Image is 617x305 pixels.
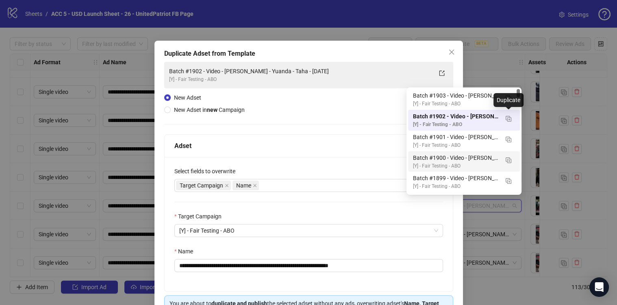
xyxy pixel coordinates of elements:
[445,46,458,59] button: Close
[413,153,499,162] div: Batch #1900 - Video - [PERSON_NAME] Hats - Yuanda - Tiktok Video - [DATE]
[207,107,217,113] strong: new
[413,162,499,170] div: [Y] - Fair Testing - ABO
[232,181,259,190] span: Name
[506,95,511,101] img: Duplicate
[176,181,231,190] span: Target Campaign
[506,137,511,142] img: Duplicate
[179,224,438,237] span: [Y] - Fair Testing - ABO
[174,107,245,113] span: New Adset in Campaign
[174,94,201,101] span: New Adset
[502,153,515,166] button: Duplicate
[413,142,499,149] div: [Y] - Fair Testing - ABO
[174,259,443,272] input: Name
[174,212,227,221] label: Target Campaign
[408,89,520,110] div: Batch #1903 - Video - Charlie Kirk Shirts - Yuanda - Taha - Sep 13
[408,151,520,172] div: Batch #1900 - Video - Charlie Kirk Hats - Yuanda - Tiktok Video - Sep 13
[502,174,515,187] button: Duplicate
[413,174,499,183] div: Batch #1899 - Video - [PERSON_NAME] & Sweatshirt - Yuanda - Tiktok Video - [DATE]
[506,116,511,122] img: Duplicate
[439,70,445,76] span: export
[174,167,241,176] label: Select fields to overwrite
[502,133,515,146] button: Duplicate
[413,121,499,129] div: [Y] - Fair Testing - ABO
[413,133,499,142] div: Batch #1901 - Video - [PERSON_NAME] - Yuanda - Taha - [DATE]
[413,91,499,100] div: Batch #1903 - Video - [PERSON_NAME] - Yuanda - Taha - [DATE]
[589,277,609,297] div: Open Intercom Messenger
[448,49,455,55] span: close
[502,112,515,125] button: Duplicate
[413,112,499,121] div: Batch #1902 - Video - [PERSON_NAME] - Yuanda - Taha - [DATE]
[236,181,251,190] span: Name
[408,192,520,213] div: Batch #1898 - Video - Charlie Kirk T Shirt - Yuanda - Tiktok Video - Sep 12
[506,157,511,163] img: Duplicate
[408,110,520,131] div: Batch #1902 - Video - Charlie Kirk Shirts - Yuanda - Taha - Sep 13
[408,172,520,192] div: Batch #1899 - Video - Charlie Kirk T Shirt & Sweatshirt - Yuanda - Tiktok Video - Sep 12
[225,183,229,187] span: close
[253,183,257,187] span: close
[164,49,453,59] div: Duplicate Adset from Template
[413,100,499,108] div: [Y] - Fair Testing - ABO
[169,67,432,76] div: Batch #1902 - Video - [PERSON_NAME] - Yuanda - Taha - [DATE]
[180,181,223,190] span: Target Campaign
[502,91,515,104] button: Duplicate
[506,178,511,184] img: Duplicate
[169,76,432,83] div: [Y] - Fair Testing - ABO
[174,141,443,151] div: Adset
[174,247,198,256] label: Name
[413,183,499,190] div: [Y] - Fair Testing - ABO
[408,131,520,151] div: Batch #1901 - Video - Charlie Kirk Shirts - Yuanda - Taha - Sep 13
